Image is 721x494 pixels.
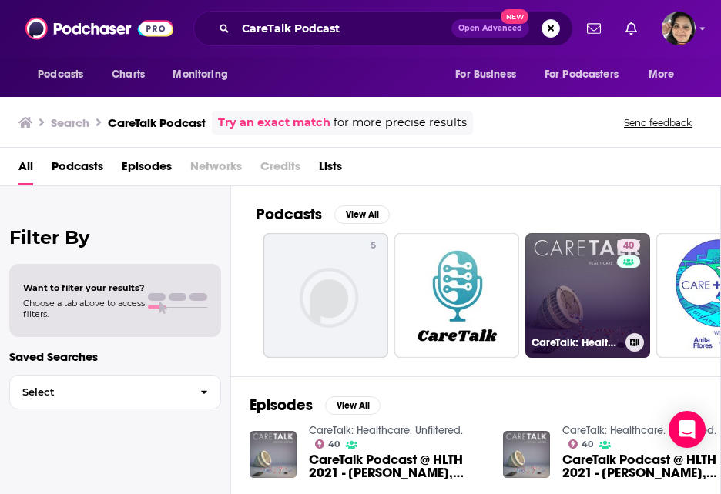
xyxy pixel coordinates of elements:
button: View All [334,205,390,224]
span: 5 [371,239,376,254]
button: Select [9,375,221,409]
span: Want to filter your results? [23,282,145,293]
span: CareTalk Podcast @ HLTH 2021 - [PERSON_NAME], BCBSNC [309,453,485,479]
button: Open AdvancedNew [451,19,529,38]
span: Logged in as shelbyjanner [662,12,696,45]
button: open menu [638,60,694,89]
span: Credits [260,154,300,185]
span: 40 [623,239,634,254]
h3: Search [51,115,89,130]
button: open menu [27,60,103,89]
a: Try an exact match [218,114,330,132]
div: Open Intercom Messenger [669,411,706,448]
img: CareTalk Podcast @ HLTH 2021 - Amy Abernethy, Verily [503,431,550,478]
a: 40 [617,239,640,252]
button: Show profile menu [662,12,696,45]
span: Podcasts [38,64,83,85]
a: CareTalk: Healthcare. Unfiltered. [562,424,716,437]
a: 5 [364,239,382,252]
span: For Podcasters [545,64,619,85]
a: Lists [319,154,342,185]
button: View All [325,396,381,415]
h3: CareTalk: Healthcare. Unfiltered. [532,336,619,349]
a: Podcasts [52,154,103,185]
a: PodcastsView All [256,205,390,224]
div: Search podcasts, credits, & more... [193,11,573,46]
span: More [649,64,675,85]
a: 40 [315,439,340,449]
input: Search podcasts, credits, & more... [236,16,451,41]
img: User Profile [662,12,696,45]
a: 40CareTalk: Healthcare. Unfiltered. [525,233,650,358]
p: Saved Searches [9,349,221,364]
a: Episodes [122,154,172,185]
span: Choose a tab above to access filters. [23,298,145,319]
img: CareTalk Podcast @ HLTH 2021 - Alicia Stokes, BCBSNC [250,431,297,478]
button: open menu [162,60,247,89]
span: Charts [112,64,145,85]
span: Open Advanced [458,25,522,32]
a: All [18,154,33,185]
a: Show notifications dropdown [619,15,643,42]
a: CareTalk Podcast @ HLTH 2021 - Alicia Stokes, BCBSNC [309,453,485,479]
h2: Podcasts [256,205,322,224]
span: For Business [455,64,516,85]
span: 40 [328,441,340,448]
a: Show notifications dropdown [581,15,607,42]
span: Networks [190,154,242,185]
a: 5 [263,233,388,358]
span: New [501,9,528,24]
button: open menu [535,60,641,89]
span: for more precise results [334,114,467,132]
button: Send feedback [619,116,696,129]
h3: CareTalk Podcast [108,115,206,130]
span: Monitoring [173,64,227,85]
a: EpisodesView All [250,396,381,415]
a: 40 [568,439,594,449]
a: CareTalk: Healthcare. Unfiltered. [309,424,463,437]
h2: Filter By [9,226,221,249]
h2: Episodes [250,396,313,415]
img: Podchaser - Follow, Share and Rate Podcasts [25,14,173,43]
span: Select [10,387,188,397]
span: 40 [582,441,593,448]
a: Charts [102,60,154,89]
button: open menu [444,60,535,89]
